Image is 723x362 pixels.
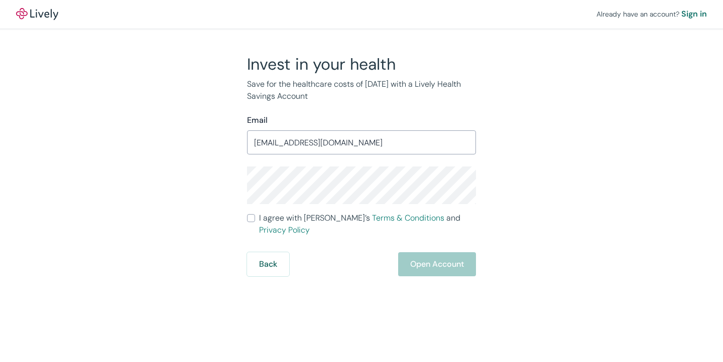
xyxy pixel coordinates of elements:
[681,8,707,20] a: Sign in
[247,78,476,102] p: Save for the healthcare costs of [DATE] with a Lively Health Savings Account
[259,212,476,236] span: I agree with [PERSON_NAME]’s and
[247,252,289,276] button: Back
[259,225,310,235] a: Privacy Policy
[596,8,707,20] div: Already have an account?
[16,8,58,20] a: LivelyLively
[372,213,444,223] a: Terms & Conditions
[247,54,476,74] h2: Invest in your health
[16,8,58,20] img: Lively
[247,114,268,126] label: Email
